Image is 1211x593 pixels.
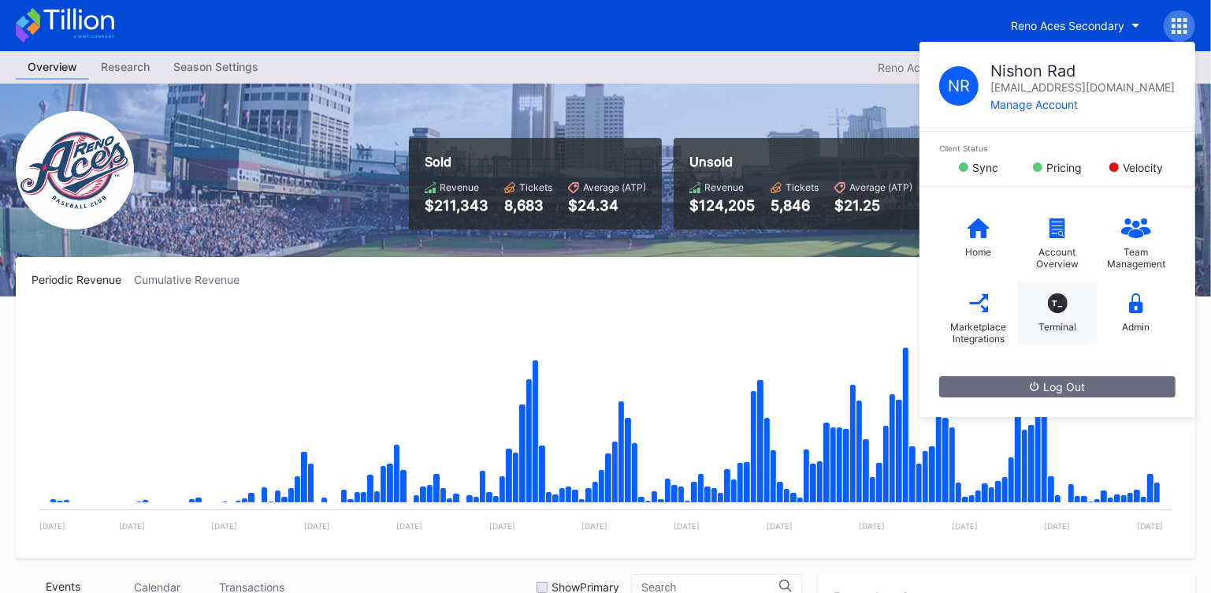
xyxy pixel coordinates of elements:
[1038,321,1076,333] div: Terminal
[134,273,252,286] div: Cumulative Revenue
[878,61,1021,74] div: Reno Aces Secondary 2025
[568,197,646,214] div: $24.34
[1044,521,1070,531] text: [DATE]
[504,197,552,214] div: 8,683
[89,55,162,80] a: Research
[860,521,886,531] text: [DATE]
[16,55,89,80] a: Overview
[689,154,912,170] div: Unsold
[966,246,992,258] div: Home
[489,521,515,531] text: [DATE]
[947,321,1010,345] div: Marketplace Integrations
[32,306,1179,543] svg: Chart title
[767,521,793,531] text: [DATE]
[1030,380,1085,393] div: Log Out
[990,62,1175,80] div: Nishon Rad
[440,181,479,193] div: Revenue
[16,111,134,229] img: RenoAces.png
[1046,161,1082,174] div: Pricing
[689,197,755,214] div: $124,205
[999,11,1152,40] button: Reno Aces Secondary
[939,144,1176,153] div: Client Status
[1137,521,1163,531] text: [DATE]
[704,181,744,193] div: Revenue
[786,181,819,193] div: Tickets
[119,521,145,531] text: [DATE]
[674,521,700,531] text: [DATE]
[952,521,978,531] text: [DATE]
[771,197,819,214] div: 5,846
[1105,246,1168,270] div: Team Management
[89,55,162,78] div: Research
[162,55,270,80] a: Season Settings
[972,161,998,174] div: Sync
[581,521,607,531] text: [DATE]
[1123,321,1150,333] div: Admin
[32,273,134,286] div: Periodic Revenue
[39,521,65,531] text: [DATE]
[425,197,488,214] div: $211,343
[870,57,1045,78] button: Reno Aces Secondary 2025
[1048,293,1068,313] div: T_
[939,66,979,106] div: N R
[939,376,1176,397] button: Log Out
[162,55,270,78] div: Season Settings
[990,80,1175,94] div: [EMAIL_ADDRESS][DOMAIN_NAME]
[211,521,237,531] text: [DATE]
[396,521,422,531] text: [DATE]
[834,197,912,214] div: $21.25
[990,98,1175,111] div: Manage Account
[1011,19,1124,32] div: Reno Aces Secondary
[583,181,646,193] div: Average (ATP)
[849,181,912,193] div: Average (ATP)
[304,521,330,531] text: [DATE]
[1026,246,1089,270] div: Account Overview
[1123,161,1163,174] div: Velocity
[519,181,552,193] div: Tickets
[425,154,646,170] div: Sold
